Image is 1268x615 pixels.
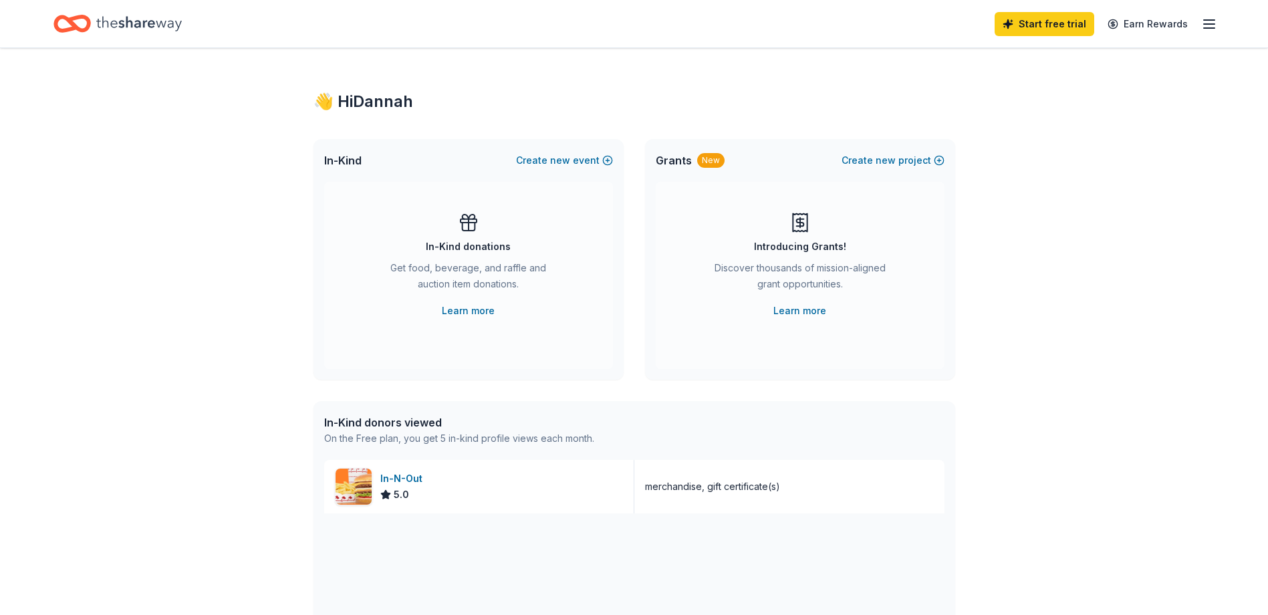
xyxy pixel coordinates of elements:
div: In-N-Out [380,471,428,487]
span: 5.0 [394,487,409,503]
span: In-Kind [324,152,362,168]
a: Earn Rewards [1100,12,1196,36]
a: Learn more [442,303,495,319]
div: Get food, beverage, and raffle and auction item donations. [378,260,559,297]
span: Grants [656,152,692,168]
button: Createnewproject [842,152,944,168]
a: Home [53,8,182,39]
div: Discover thousands of mission-aligned grant opportunities. [709,260,891,297]
div: In-Kind donors viewed [324,414,594,430]
div: merchandise, gift certificate(s) [645,479,780,495]
div: On the Free plan, you get 5 in-kind profile views each month. [324,430,594,447]
a: Learn more [773,303,826,319]
button: Createnewevent [516,152,613,168]
span: new [550,152,570,168]
a: Start free trial [995,12,1094,36]
img: Image for In-N-Out [336,469,372,505]
div: Introducing Grants! [754,239,846,255]
span: new [876,152,896,168]
div: New [697,153,725,168]
div: 👋 Hi Dannah [313,91,955,112]
div: In-Kind donations [426,239,511,255]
